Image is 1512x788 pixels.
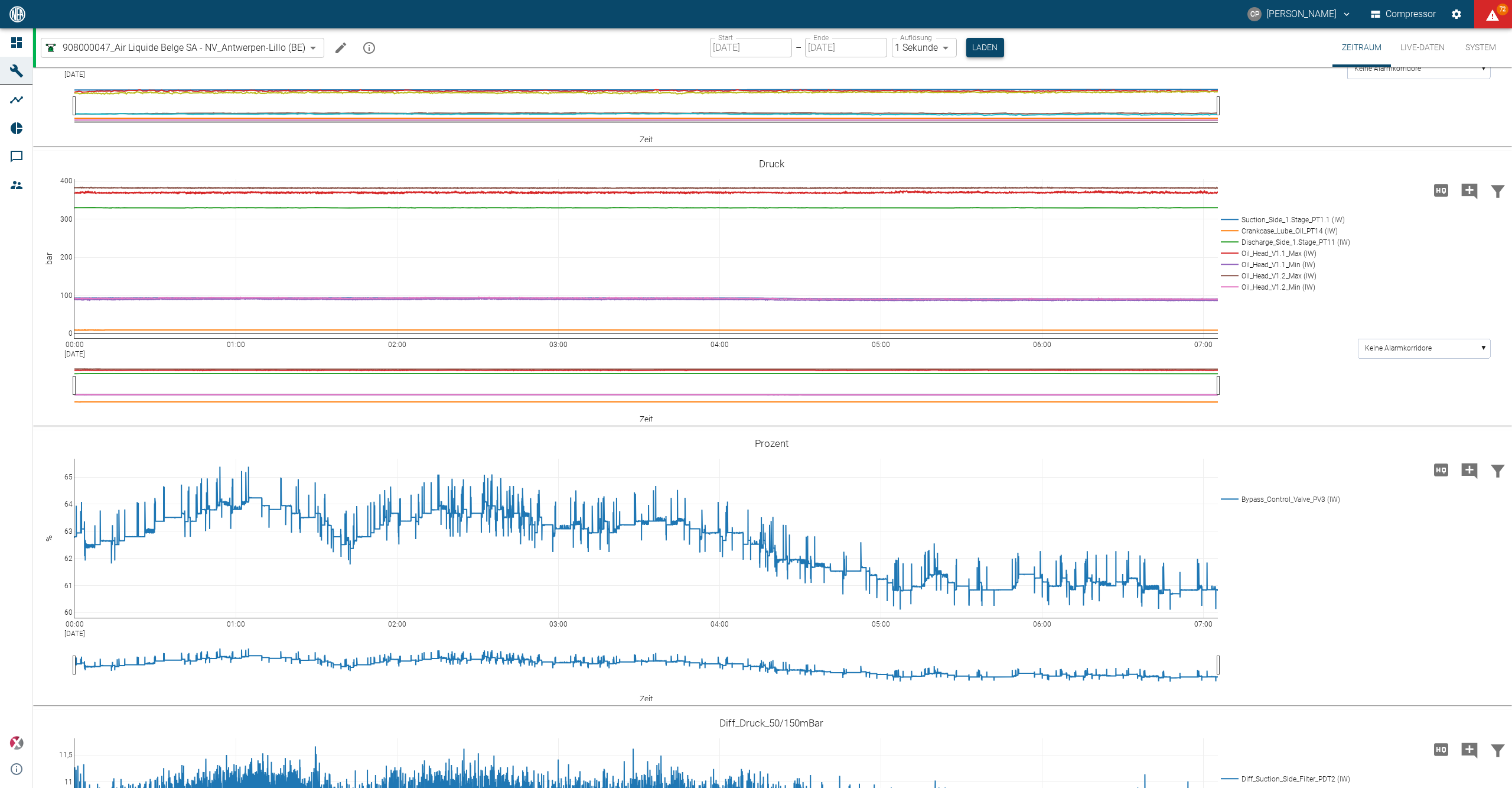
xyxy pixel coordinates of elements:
text: Keine Alarmkorridore [1365,344,1432,352]
img: Xplore Logo [9,736,24,750]
button: System [1454,28,1507,67]
span: 908000047_Air Liquide Belge SA - NV_Antwerpen-Lillo (BE) [63,41,305,54]
text: Keine Alarmkorridore [1354,64,1421,73]
button: Daten filtern [1484,455,1512,485]
label: Ende [813,33,829,43]
button: Einstellungen [1446,4,1467,25]
input: DD.MM.YYYY [805,38,887,57]
button: Kommentar hinzufügen [1455,734,1484,765]
button: Compressor [1368,4,1439,25]
input: DD.MM.YYYY [710,38,792,57]
button: mission info [357,36,381,60]
button: Kommentar hinzufügen [1455,175,1484,206]
label: Auflösung [900,33,932,43]
button: Daten filtern [1484,175,1512,206]
span: 72 [1497,4,1508,15]
button: Daten filtern [1484,734,1512,765]
img: logo [8,6,27,22]
button: Kommentar hinzufügen [1455,455,1484,485]
p: – [796,41,801,54]
button: Live-Daten [1391,28,1454,67]
div: CP [1247,7,1262,21]
span: Hohe Auflösung [1427,743,1455,754]
a: 908000047_Air Liquide Belge SA - NV_Antwerpen-Lillo (BE) [44,41,305,55]
div: 1 Sekunde [892,38,957,57]
span: Hohe Auflösung [1427,463,1455,475]
label: Start [718,33,733,43]
button: Laden [966,38,1004,57]
button: christoph.palm@neuman-esser.com [1246,4,1354,25]
button: Zeitraum [1332,28,1391,67]
span: Hohe Auflösung [1427,184,1455,195]
button: Machine bearbeiten [329,36,353,60]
